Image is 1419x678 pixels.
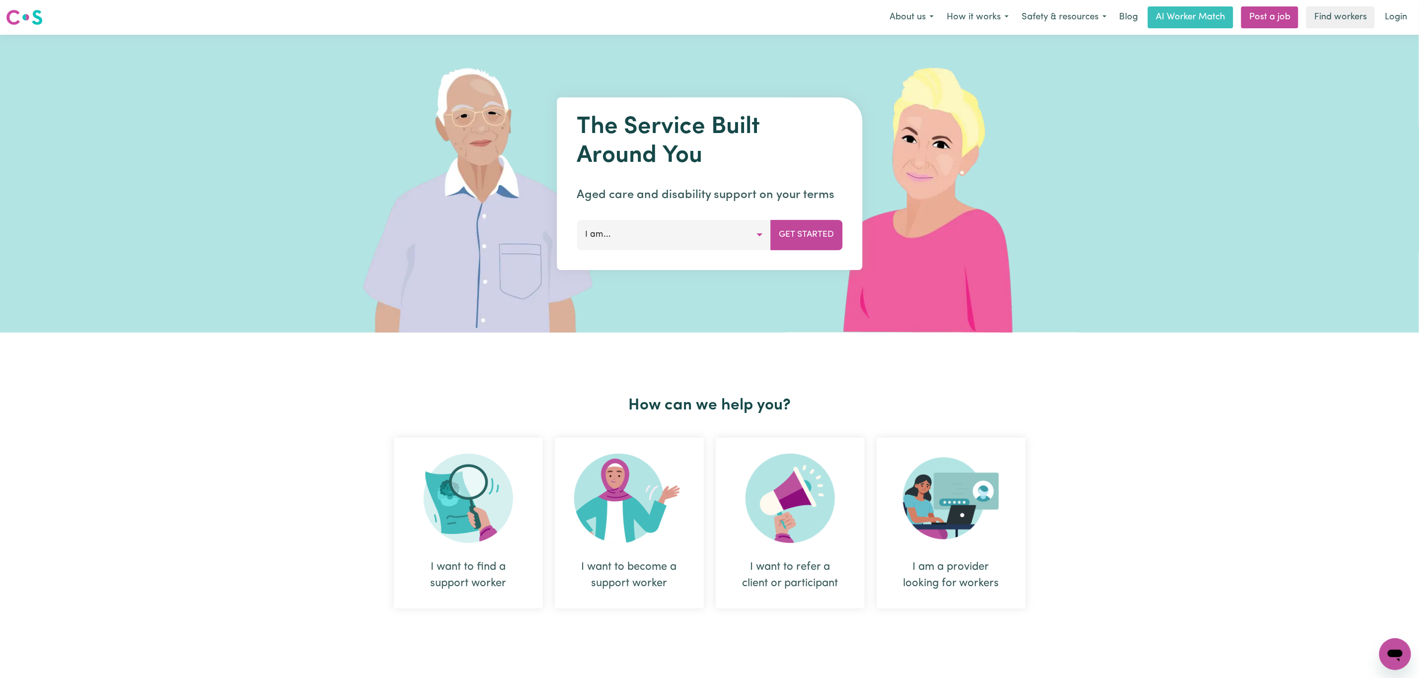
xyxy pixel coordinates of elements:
[903,454,999,543] img: Provider
[940,7,1015,28] button: How it works
[883,7,940,28] button: About us
[770,220,842,250] button: Get Started
[716,438,865,609] div: I want to refer a client or participant
[388,396,1032,415] h2: How can we help you?
[1113,6,1144,28] a: Blog
[574,454,684,543] img: Become Worker
[424,454,513,543] img: Search
[579,559,680,592] div: I want to become a support worker
[1015,7,1113,28] button: Safety & resources
[900,559,1002,592] div: I am a provider looking for workers
[6,8,43,26] img: Careseekers logo
[1148,6,1233,28] a: AI Worker Match
[740,559,841,592] div: I want to refer a client or participant
[555,438,704,609] div: I want to become a support worker
[418,559,519,592] div: I want to find a support worker
[746,454,835,543] img: Refer
[1306,6,1375,28] a: Find workers
[877,438,1026,609] div: I am a provider looking for workers
[1241,6,1298,28] a: Post a job
[1379,638,1411,670] iframe: Button to launch messaging window, conversation in progress
[577,220,771,250] button: I am...
[577,186,842,204] p: Aged care and disability support on your terms
[577,113,842,170] h1: The Service Built Around You
[394,438,543,609] div: I want to find a support worker
[1379,6,1413,28] a: Login
[6,6,43,29] a: Careseekers logo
